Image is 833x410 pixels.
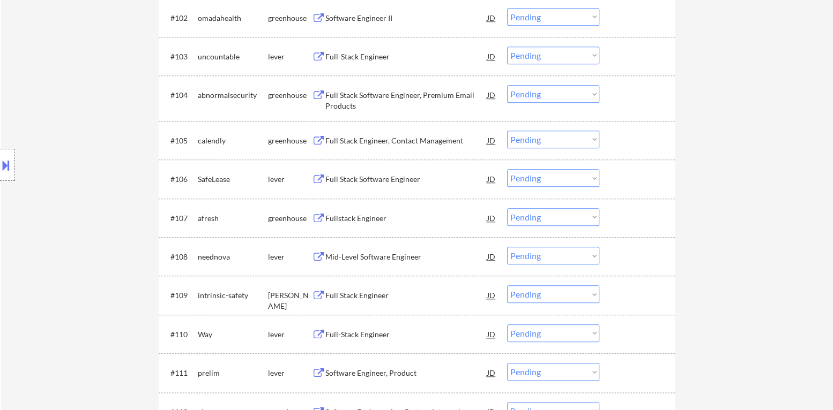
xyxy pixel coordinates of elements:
div: JD [486,47,497,66]
div: JD [486,285,497,305]
div: #110 [170,329,189,340]
div: Full-Stack Engineer [325,329,487,340]
div: greenhouse [268,135,312,146]
div: omadahealth [198,13,268,24]
div: #102 [170,13,189,24]
div: Way [198,329,268,340]
div: #109 [170,290,189,301]
div: lever [268,252,312,262]
div: calendly [198,135,268,146]
div: JD [486,131,497,150]
div: SafeLease [198,174,268,185]
div: lever [268,368,312,378]
div: JD [486,8,497,27]
div: abnormalsecurity [198,90,268,101]
div: lever [268,329,312,340]
div: Full-Stack Engineer [325,51,487,62]
div: Software Engineer, Product [325,368,487,378]
div: JD [486,363,497,382]
div: greenhouse [268,90,312,101]
div: Software Engineer II [325,13,487,24]
div: neednova [198,252,268,262]
div: [PERSON_NAME] [268,290,312,311]
div: #111 [170,368,189,378]
div: JD [486,169,497,188]
div: Fullstack Engineer [325,213,487,224]
div: JD [486,85,497,104]
div: prelim [198,368,268,378]
div: JD [486,247,497,266]
div: Full Stack Engineer, Contact Management [325,135,487,146]
div: lever [268,174,312,185]
div: uncountable [198,51,268,62]
div: lever [268,51,312,62]
div: JD [486,324,497,344]
div: Mid-Level Software Engineer [325,252,487,262]
div: Full Stack Software Engineer, Premium Email Products [325,90,487,111]
div: Full Stack Software Engineer [325,174,487,185]
div: Full Stack Engineer [325,290,487,301]
div: intrinsic-safety [198,290,268,301]
div: greenhouse [268,13,312,24]
div: JD [486,208,497,227]
div: #103 [170,51,189,62]
div: greenhouse [268,213,312,224]
div: afresh [198,213,268,224]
